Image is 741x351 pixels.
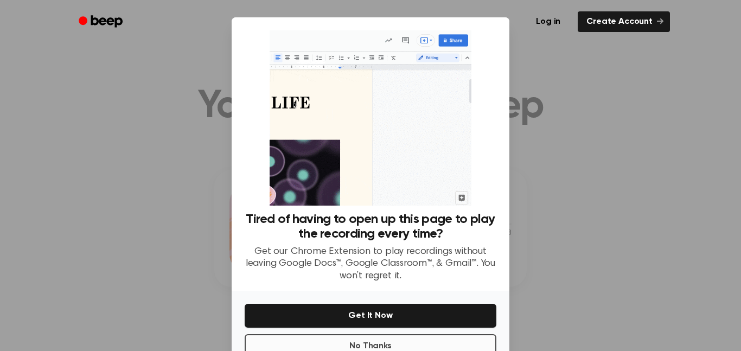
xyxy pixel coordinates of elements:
a: Log in [525,9,571,34]
a: Beep [71,11,132,33]
h3: Tired of having to open up this page to play the recording every time? [245,212,496,241]
img: Beep extension in action [270,30,471,206]
a: Create Account [578,11,670,32]
button: Get It Now [245,304,496,328]
p: Get our Chrome Extension to play recordings without leaving Google Docs™, Google Classroom™, & Gm... [245,246,496,283]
